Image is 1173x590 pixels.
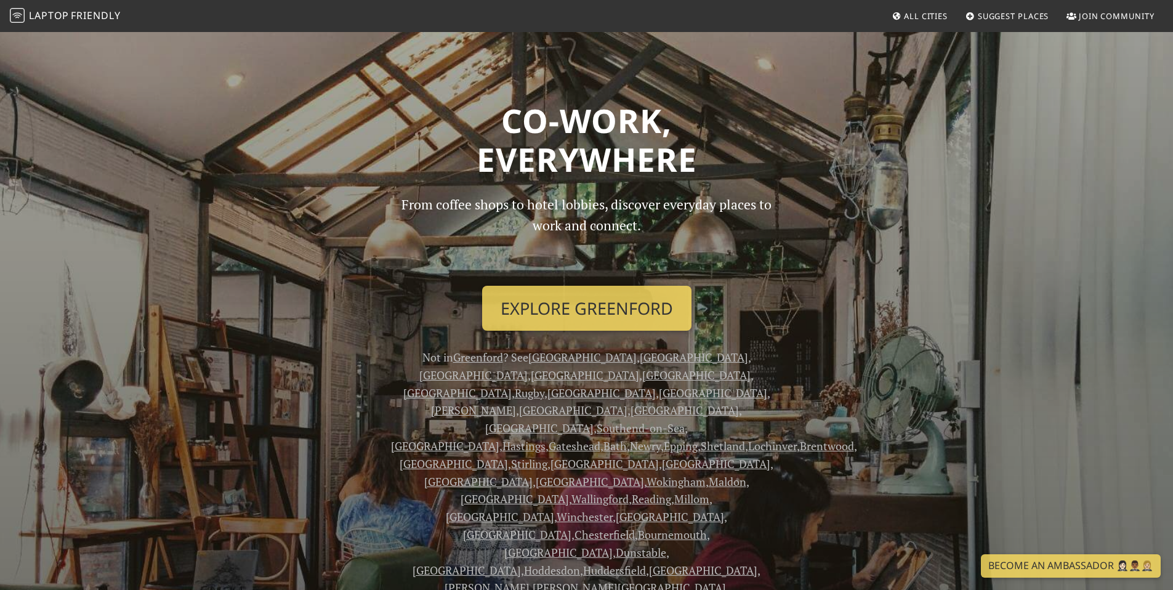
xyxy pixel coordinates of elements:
span: All Cities [904,10,948,22]
a: [GEOGRAPHIC_DATA] [631,403,739,418]
p: From coffee shops to hotel lobbies, discover everyday places to work and connect. [391,194,783,276]
a: [GEOGRAPHIC_DATA] [485,421,594,435]
a: [GEOGRAPHIC_DATA] [642,368,751,382]
a: Stirling [511,456,547,471]
a: [GEOGRAPHIC_DATA] [536,474,644,489]
span: Join Community [1079,10,1155,22]
span: Friendly [71,9,120,22]
a: Maldon [709,474,746,489]
a: [PERSON_NAME] [431,403,516,418]
a: [GEOGRAPHIC_DATA] [616,509,724,524]
a: [GEOGRAPHIC_DATA] [519,403,627,418]
a: Southend-on-Sea [597,421,685,435]
a: [GEOGRAPHIC_DATA] [649,563,757,578]
a: [GEOGRAPHIC_DATA] [403,386,512,400]
a: [GEOGRAPHIC_DATA] [504,545,613,560]
a: [GEOGRAPHIC_DATA] [463,527,571,542]
a: [GEOGRAPHIC_DATA] [662,456,770,471]
a: Millom [674,491,709,506]
a: Epping [664,438,698,453]
a: Huddersfield [583,563,646,578]
a: Greenford [453,350,503,365]
a: Bath [603,438,627,453]
a: LaptopFriendly LaptopFriendly [10,6,121,27]
a: Wokingham [647,474,706,489]
a: Join Community [1062,5,1159,27]
a: [GEOGRAPHIC_DATA] [531,368,639,382]
a: [GEOGRAPHIC_DATA] [419,368,528,382]
a: Brentwood [800,438,854,453]
a: [GEOGRAPHIC_DATA] [424,474,533,489]
h1: Co-work, Everywhere [188,101,986,179]
a: Hoddesdon [524,563,580,578]
img: LaptopFriendly [10,8,25,23]
a: [GEOGRAPHIC_DATA] [391,438,499,453]
a: [GEOGRAPHIC_DATA] [528,350,637,365]
a: Newry [630,438,661,453]
a: Wallingford [571,491,629,506]
a: Lochinver [748,438,797,453]
a: Shetland [701,438,745,453]
a: All Cities [887,5,953,27]
a: [GEOGRAPHIC_DATA] [461,491,569,506]
a: Chesterfield [574,527,635,542]
a: Gateshead [549,438,600,453]
a: [GEOGRAPHIC_DATA] [547,386,656,400]
a: [GEOGRAPHIC_DATA] [446,509,554,524]
a: Bournemouth [638,527,707,542]
a: Explore Greenford [482,286,691,331]
span: Laptop [29,9,69,22]
a: Become an Ambassador 🤵🏻‍♀️🤵🏾‍♂️🤵🏼‍♀️ [981,554,1161,578]
a: Dunstable [616,545,666,560]
span: Suggest Places [978,10,1049,22]
a: Suggest Places [961,5,1054,27]
a: Reading [632,491,671,506]
a: [GEOGRAPHIC_DATA] [400,456,508,471]
a: [GEOGRAPHIC_DATA] [550,456,659,471]
a: Winchester [557,509,613,524]
a: [GEOGRAPHIC_DATA] [413,563,521,578]
a: Rugby [515,386,544,400]
a: Hastings [502,438,546,453]
a: [GEOGRAPHIC_DATA] [640,350,748,365]
a: [GEOGRAPHIC_DATA] [659,386,767,400]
